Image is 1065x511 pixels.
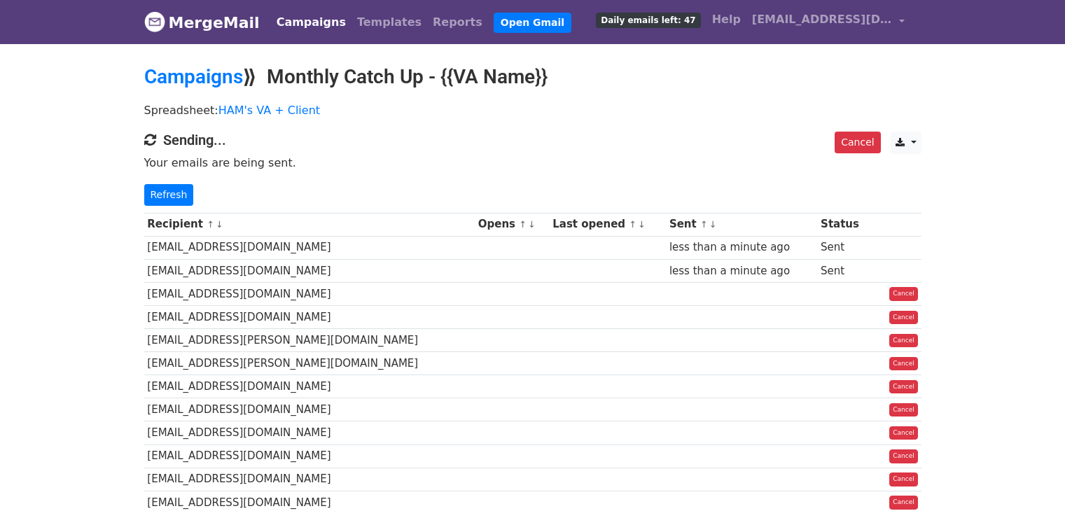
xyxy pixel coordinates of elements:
[144,305,475,328] td: [EMAIL_ADDRESS][DOMAIN_NAME]
[519,219,527,230] a: ↑
[218,104,320,117] a: HAM's VA + Client
[752,11,892,28] span: [EMAIL_ADDRESS][DOMAIN_NAME]
[889,287,918,301] a: Cancel
[144,184,194,206] a: Refresh
[817,213,871,236] th: Status
[669,263,814,279] div: less than a minute ago
[638,219,646,230] a: ↓
[889,472,918,486] a: Cancel
[889,496,918,510] a: Cancel
[995,444,1065,511] iframe: Chat Widget
[144,398,475,421] td: [EMAIL_ADDRESS][DOMAIN_NAME]
[144,444,475,468] td: [EMAIL_ADDRESS][DOMAIN_NAME]
[427,8,488,36] a: Reports
[144,282,475,305] td: [EMAIL_ADDRESS][DOMAIN_NAME]
[709,219,717,230] a: ↓
[351,8,427,36] a: Templates
[207,219,214,230] a: ↑
[144,103,921,118] p: Spreadsheet:
[528,219,536,230] a: ↓
[144,213,475,236] th: Recipient
[889,426,918,440] a: Cancel
[144,329,475,352] td: [EMAIL_ADDRESS][PERSON_NAME][DOMAIN_NAME]
[706,6,746,34] a: Help
[144,468,475,491] td: [EMAIL_ADDRESS][DOMAIN_NAME]
[144,8,260,37] a: MergeMail
[596,13,700,28] span: Daily emails left: 47
[746,6,910,38] a: [EMAIL_ADDRESS][DOMAIN_NAME]
[494,13,571,33] a: Open Gmail
[144,11,165,32] img: MergeMail logo
[271,8,351,36] a: Campaigns
[889,449,918,463] a: Cancel
[889,403,918,417] a: Cancel
[144,155,921,170] p: Your emails are being sent.
[549,213,666,236] th: Last opened
[835,132,880,153] a: Cancel
[216,219,223,230] a: ↓
[590,6,706,34] a: Daily emails left: 47
[669,239,814,255] div: less than a minute ago
[817,259,871,282] td: Sent
[817,236,871,259] td: Sent
[889,357,918,371] a: Cancel
[889,334,918,348] a: Cancel
[144,352,475,375] td: [EMAIL_ADDRESS][PERSON_NAME][DOMAIN_NAME]
[889,311,918,325] a: Cancel
[629,219,636,230] a: ↑
[144,236,475,259] td: [EMAIL_ADDRESS][DOMAIN_NAME]
[144,132,921,148] h4: Sending...
[889,380,918,394] a: Cancel
[700,219,708,230] a: ↑
[144,421,475,444] td: [EMAIL_ADDRESS][DOMAIN_NAME]
[144,259,475,282] td: [EMAIL_ADDRESS][DOMAIN_NAME]
[666,213,817,236] th: Sent
[475,213,550,236] th: Opens
[144,65,921,89] h2: ⟫ Monthly Catch Up - {{VA Name}}
[144,65,243,88] a: Campaigns
[144,375,475,398] td: [EMAIL_ADDRESS][DOMAIN_NAME]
